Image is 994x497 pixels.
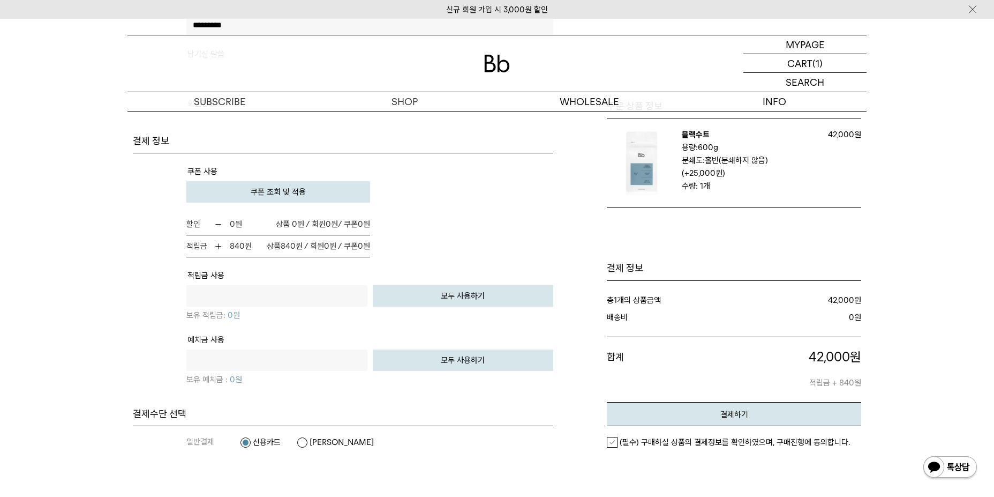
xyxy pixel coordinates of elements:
[133,135,553,147] h4: 결제 정보
[281,241,296,251] span: 840
[744,294,861,307] dd: 원
[187,269,224,284] th: 적립금 사용
[251,187,306,197] span: 쿠폰 조회 및 적용
[186,218,212,231] span: 할인
[607,402,861,426] button: 결제하기
[267,240,370,253] span: 상품 원 / 회원 원 / 쿠폰 원
[312,92,497,111] a: SHOP
[720,410,748,419] em: 결제하기
[607,128,676,198] img: 블랙수트
[717,348,862,366] p: 원
[484,55,510,72] img: 로고
[358,219,363,229] span: 0
[682,168,725,178] strong: (+25,000원)
[276,218,370,231] span: 상품 0원 / 회원 / 쿠폰 원
[214,241,252,251] strong: 원
[240,437,281,448] label: 신용카드
[705,155,768,165] b: 홀빈(분쇄하지 않음)
[373,285,554,307] button: 모두 사용하기
[326,219,338,229] span: 0원
[230,375,242,384] span: 원
[620,437,850,447] em: (필수) 구매하실 상품의 결제정보를 확인하였으며, 구매진행에 동의합니다.
[186,310,225,320] span: 보유 적립금:
[186,240,212,253] span: 적립금
[682,180,818,192] p: 수량: 1개
[698,143,718,152] b: 600g
[186,181,370,203] button: 쿠폰 조회 및 적용
[682,141,813,154] p: 용량:
[743,35,867,54] a: MYPAGE
[787,54,812,72] p: CART
[809,349,850,365] span: 42,000
[682,130,710,139] a: 블랙수트
[812,54,823,72] p: (1)
[607,294,744,307] dt: 총 개의 상품금액
[607,311,739,324] dt: 배송비
[743,54,867,73] a: CART (1)
[297,437,374,448] label: [PERSON_NAME]
[717,366,862,389] p: 적립금 + 840원
[682,154,813,180] p: 분쇄도:
[828,295,854,305] strong: 42,000
[497,92,682,111] p: WHOLESALE
[230,241,245,251] b: 840
[614,295,617,305] strong: 1
[358,241,363,251] span: 0
[214,219,242,229] strong: 원
[607,262,861,275] h1: 결제 정보
[186,375,228,384] span: 보유 예치금 :
[849,313,854,322] strong: 0
[682,92,867,111] p: INFO
[133,407,553,420] h4: 결제수단 선택
[607,348,717,390] dt: 합계
[786,73,824,92] p: SEARCH
[186,437,240,448] dt: 일반결제
[446,5,548,14] a: 신규 회원 가입 시 3,000원 할인
[214,220,222,228] img: 할인
[127,92,312,111] a: SUBSCRIBE
[228,310,240,320] span: 원
[818,128,861,141] p: 42,000원
[230,219,235,229] b: 0
[922,455,978,481] img: 카카오톡 채널 1:1 채팅 버튼
[786,35,825,54] p: MYPAGE
[324,241,329,251] span: 0
[739,311,862,324] dd: 원
[214,242,222,250] img: 적립
[187,333,224,348] th: 예치금 사용
[187,165,217,180] th: 쿠폰 사용
[230,375,235,384] b: 0
[373,350,554,371] button: 모두 사용하기
[228,310,233,320] b: 0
